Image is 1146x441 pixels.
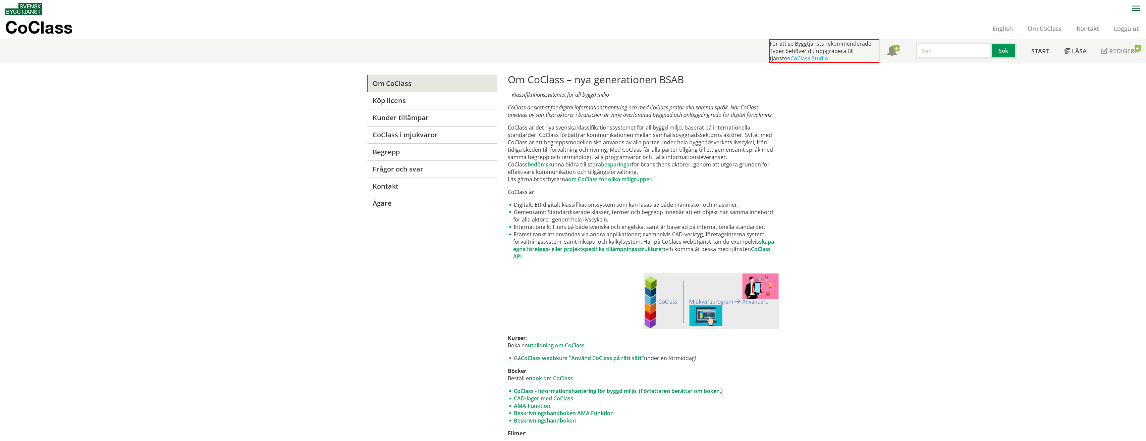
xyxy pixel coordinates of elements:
a: besparingar [601,161,632,168]
p: : Boka en . [508,334,779,349]
a: om CoClass för olika målgrupper [568,176,652,183]
a: skapa egna företags- eller projektspecifika tillämpningsstrukturer [513,238,774,253]
em: CoClass är skapat för digital informationshantering och med CoClass pratar alla samma språk. När ... [508,104,773,118]
a: Köp licens [367,92,497,109]
a: CAD-lager med CoClass [514,395,573,402]
a: Läsa [1057,39,1094,63]
img: CoClasslegohink-mjukvara-anvndare.JPG [644,273,779,329]
a: English [985,24,1020,33]
a: Läs mer om CoClass i mjukvaror [644,273,779,329]
a: bok om CoClass [532,375,573,382]
em: – Klassifikationssystemet för all byggd miljö – [508,91,613,98]
a: Om CoClass [367,75,497,92]
p: : [508,430,779,437]
li: . ( .) [508,387,779,395]
p: : Beställ en . [508,367,779,382]
a: CoClass [5,18,87,39]
span: Start [1031,47,1049,55]
span: Redigera [1109,47,1139,55]
p: CoClass är: [508,188,779,196]
a: CoClass API [513,245,771,260]
span: Notifikationer [887,46,897,57]
li: Digitalt: Ett digitalt klassifikationssystem som kan läsas av både människor och maskiner. [508,201,779,208]
a: Frågor och svar [367,160,497,178]
a: Logga ut [1106,24,1146,33]
a: Kunder tillämpar [367,109,497,126]
div: För att se Byggtjänsts rekommenderade Typer behöver du uppgradera till tjänsten [769,39,879,63]
strong: Filmer [508,430,525,437]
a: AMA Funktion [514,402,550,409]
a: Om CoClass [1020,24,1069,33]
a: CoClass webbkurs "Använd CoClass på rätt sätt" [521,354,644,362]
a: CoClass Studio [790,55,828,62]
input: Sök [916,43,992,59]
h1: Om CoClass – nya generationen BSAB [508,73,779,86]
span: Läsa [1072,47,1087,55]
a: Författaren berättar om boken [641,387,720,395]
a: utbildning om CoClass [528,342,585,349]
a: bedöms [528,161,548,168]
a: Beskrivningshandboken [514,417,576,424]
a: Begrepp [367,143,497,160]
li: Internationellt: Finns på både svenska och engelska, samt är baserad på internationella standarder. [508,223,779,231]
strong: Böcker [508,367,526,375]
a: Ägare [367,195,497,212]
a: CoClass i mjukvaror [367,126,497,143]
p: CoClass [5,23,72,31]
li: Gå under en förmiddag! [508,354,779,362]
a: CoClass - Informationshantering för byggd miljö [514,387,636,395]
li: Gemensamt: Standardiserade klasser, termer och begrepp innebär att ett objekt har samma innebörd ... [508,208,779,223]
a: Beskrivningshandboken AMA Funktion [514,409,614,417]
p: CoClass är det nya svenska klassifikationssystemet för all byggd miljö, baserat på internationell... [508,124,779,183]
a: Start [1024,39,1057,63]
a: Kontakt [367,178,497,195]
a: Kontakt [1069,24,1106,33]
a: Redigera [1094,39,1146,63]
img: Svensk Byggtjänst [5,3,42,15]
li: Främst tänkt att användas via andra applikationer; exempelvis CAD-verktyg, företagsinterna system... [508,231,779,260]
strong: Kurser [508,334,526,342]
button: Sök [992,43,1017,59]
